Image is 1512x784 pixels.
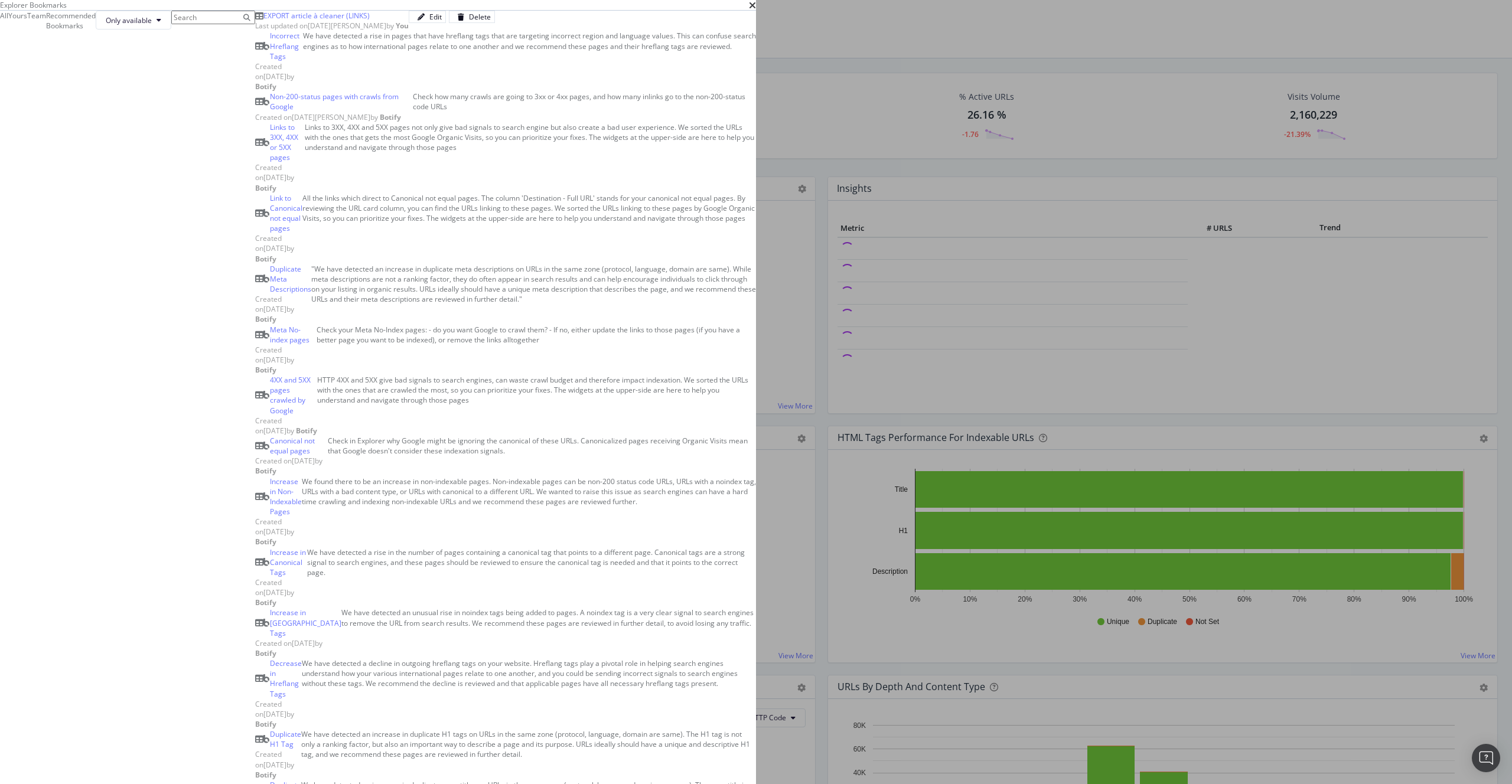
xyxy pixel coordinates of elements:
[255,537,276,547] b: Botify
[255,345,294,375] span: Created on [DATE] by
[270,547,307,577] div: Increase in Canonical Tags
[8,11,27,21] div: Yours
[255,719,276,729] b: Botify
[270,122,305,163] div: Links to 3XX, 4XX or 5XX pages
[302,193,756,264] div: All the links which direct to Canonical not equal pages. The column 'Destination - Full URL' stan...
[27,11,46,21] div: Team
[255,749,294,779] span: Created on [DATE] by
[255,314,276,324] b: Botify
[317,325,756,375] div: Check your Meta No-Index pages: - do you want Google to crawl them? - If no, either update the li...
[255,112,401,122] span: Created on [DATE][PERSON_NAME] by
[317,375,756,436] div: HTTP 4XX and 5XX give bad signals to search engines, can waste crawl budget and therefore impact ...
[270,264,311,294] div: Duplicate Meta Descriptions
[302,476,756,547] div: We found there to be an increase in non-indexable pages. Non-indexable pages can be non-200 statu...
[255,466,276,476] b: Botify
[307,547,756,608] div: We have detected a rise in the number of pages containing a canonical tag that points to a differ...
[255,648,276,658] b: Botify
[106,15,152,25] span: Only available
[328,436,756,476] div: Check in Explorer why Google might be ignoring the canonical of these URLs. Canonicalized pages r...
[305,122,756,193] div: Links to 3XX, 4XX and 5XX pages not only give bad signals to search engine but also create a bad ...
[270,729,301,749] div: Duplicate H1 Tag
[255,577,294,607] span: Created on [DATE] by
[413,92,756,122] div: Check how many crawls are going to 3xx or 4xx pages, and how many inlinks go to the non-200-statu...
[255,456,322,476] span: Created on [DATE] by
[270,193,302,234] div: Link to Canonical not equal pages
[449,11,495,23] button: Delete
[311,264,756,325] div: "We have detected an increase in duplicate meta descriptions on URLs in the same zone (protocol, ...
[255,183,276,193] b: Botify
[270,325,317,345] div: Meta No-index pages
[270,31,303,61] div: Incorrect Hreflang Tags
[303,31,756,92] div: We have detected a rise in pages that have hreflang tags that are targeting incorrect region and ...
[255,365,276,375] b: Botify
[270,476,302,517] div: Increase in Non-Indexable Pages
[270,607,341,638] div: Increase in [GEOGRAPHIC_DATA] Tags
[341,607,756,658] div: We have detected an unusual rise in noindex tags being added to pages. A noindex tag is a very cl...
[429,12,442,22] div: Edit
[255,597,276,607] b: Botify
[96,11,171,30] button: Only available
[255,162,294,192] span: Created on [DATE] by
[469,12,491,22] div: Delete
[396,21,409,31] b: You
[255,233,294,263] span: Created on [DATE] by
[270,658,302,699] div: Decrease in Hreflang Tags
[255,638,322,658] span: Created on [DATE] by
[380,112,401,122] b: Botify
[270,375,317,416] div: 4XX and 5XX pages crawled by Google
[255,21,409,31] span: Last updated on [DATE][PERSON_NAME] by
[270,92,413,112] div: Non-200-status pages with crawls from Google
[1472,744,1500,772] div: Open Intercom Messenger
[270,436,328,456] div: Canonical not equal pages
[409,11,446,23] button: Edit
[255,294,294,324] span: Created on [DATE] by
[255,61,294,92] span: Created on [DATE] by
[263,11,370,21] div: EXPORT article à cleaner (LINKS)
[46,11,96,31] div: Recommended Bookmarks
[302,658,756,729] div: We have detected a decline in outgoing hreflang tags on your website. Hreflang tags play a pivota...
[255,699,294,729] span: Created on [DATE] by
[255,81,276,92] b: Botify
[171,11,255,24] input: Search
[255,416,317,436] span: Created on [DATE] by
[255,770,276,780] b: Botify
[255,517,294,547] span: Created on [DATE] by
[255,254,276,264] b: Botify
[301,729,756,780] div: We have detected an increase in duplicate H1 tags on URLs in the same zone (protocol, language, d...
[296,426,317,436] b: Botify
